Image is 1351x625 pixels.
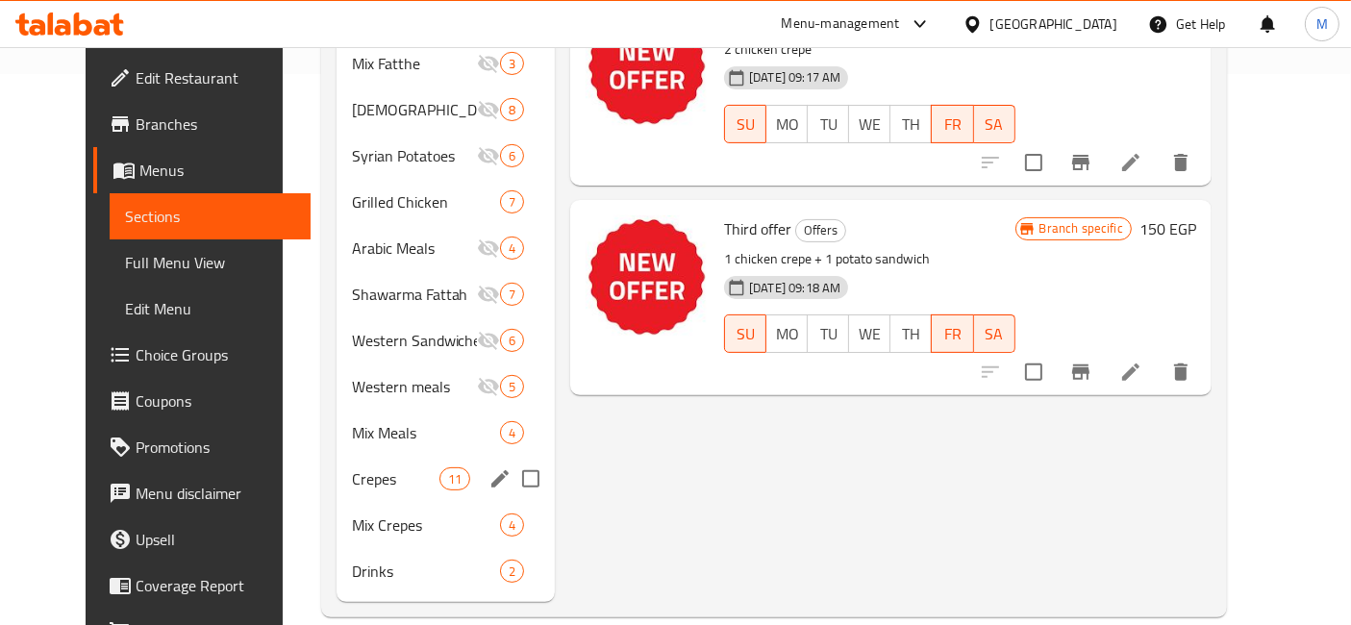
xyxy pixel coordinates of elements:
[352,283,477,306] div: Shawarma Fattah
[352,190,500,213] span: Grilled Chicken
[500,190,524,213] div: items
[1058,139,1104,186] button: Branch-specific-item
[724,105,766,143] button: SU
[477,237,500,260] svg: Inactive section
[352,467,439,490] div: Crepes
[337,179,556,225] div: Grilled Chicken7
[136,528,296,551] span: Upsell
[796,219,845,241] span: Offers
[500,52,524,75] div: items
[586,5,709,128] img: second offer
[974,105,1015,143] button: SA
[1013,352,1054,392] span: Select to update
[741,68,848,87] span: [DATE] 09:17 AM
[774,111,800,138] span: MO
[477,52,500,75] svg: Inactive section
[765,314,808,353] button: MO
[586,215,709,338] img: Third offer
[500,329,524,352] div: items
[110,239,312,286] a: Full Menu View
[765,105,808,143] button: MO
[110,193,312,239] a: Sections
[337,133,556,179] div: Syrian Potatoes6
[337,225,556,271] div: Arabic Meals4
[501,562,523,581] span: 2
[848,314,890,353] button: WE
[337,363,556,410] div: Western meals5
[724,37,1014,62] p: 2 chicken crepe
[337,40,556,87] div: Mix Fatthe3
[352,560,500,583] span: Drinks
[501,55,523,73] span: 3
[733,320,759,348] span: SU
[782,12,900,36] div: Menu-management
[889,314,932,353] button: TH
[501,239,523,258] span: 4
[857,111,883,138] span: WE
[352,237,477,260] span: Arabic Meals
[939,111,965,138] span: FR
[795,219,846,242] div: Offers
[136,389,296,412] span: Coupons
[125,205,296,228] span: Sections
[501,516,523,535] span: 4
[974,314,1015,353] button: SA
[93,332,312,378] a: Choice Groups
[337,456,556,502] div: Crepes11edit
[477,375,500,398] svg: Inactive section
[477,144,500,167] svg: Inactive section
[136,112,296,136] span: Branches
[990,13,1117,35] div: [GEOGRAPHIC_DATA]
[352,513,500,537] span: Mix Crepes
[93,378,312,424] a: Coupons
[898,111,924,138] span: TH
[500,237,524,260] div: items
[807,314,849,353] button: TU
[352,375,477,398] div: Western meals
[93,55,312,101] a: Edit Restaurant
[136,343,296,366] span: Choice Groups
[352,421,500,444] div: Mix Meals
[1316,13,1328,35] span: M
[1158,349,1204,395] button: delete
[724,214,791,243] span: Third offer
[898,320,924,348] span: TH
[93,424,312,470] a: Promotions
[93,470,312,516] a: Menu disclaimer
[724,247,1014,271] p: 1 chicken crepe + 1 potato sandwich
[352,144,477,167] div: Syrian Potatoes
[352,52,477,75] span: Mix Fatthe
[501,147,523,165] span: 6
[500,421,524,444] div: items
[815,111,841,138] span: TU
[1013,142,1054,183] span: Select to update
[501,424,523,442] span: 4
[337,317,556,363] div: Western Sandwiches6
[889,105,932,143] button: TH
[136,436,296,459] span: Promotions
[110,286,312,332] a: Edit Menu
[1119,361,1142,384] a: Edit menu item
[337,87,556,133] div: [DEMOGRAPHIC_DATA] Broasted8
[931,314,973,353] button: FR
[500,283,524,306] div: items
[733,111,759,138] span: SU
[500,513,524,537] div: items
[486,464,514,493] button: edit
[848,105,890,143] button: WE
[1139,215,1196,242] h6: 150 EGP
[500,560,524,583] div: items
[439,467,470,490] div: items
[136,482,296,505] span: Menu disclaimer
[93,101,312,147] a: Branches
[982,111,1008,138] span: SA
[501,193,523,212] span: 7
[477,329,500,352] svg: Inactive section
[501,378,523,396] span: 5
[337,410,556,456] div: Mix Meals4
[501,101,523,119] span: 8
[939,320,965,348] span: FR
[500,98,524,121] div: items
